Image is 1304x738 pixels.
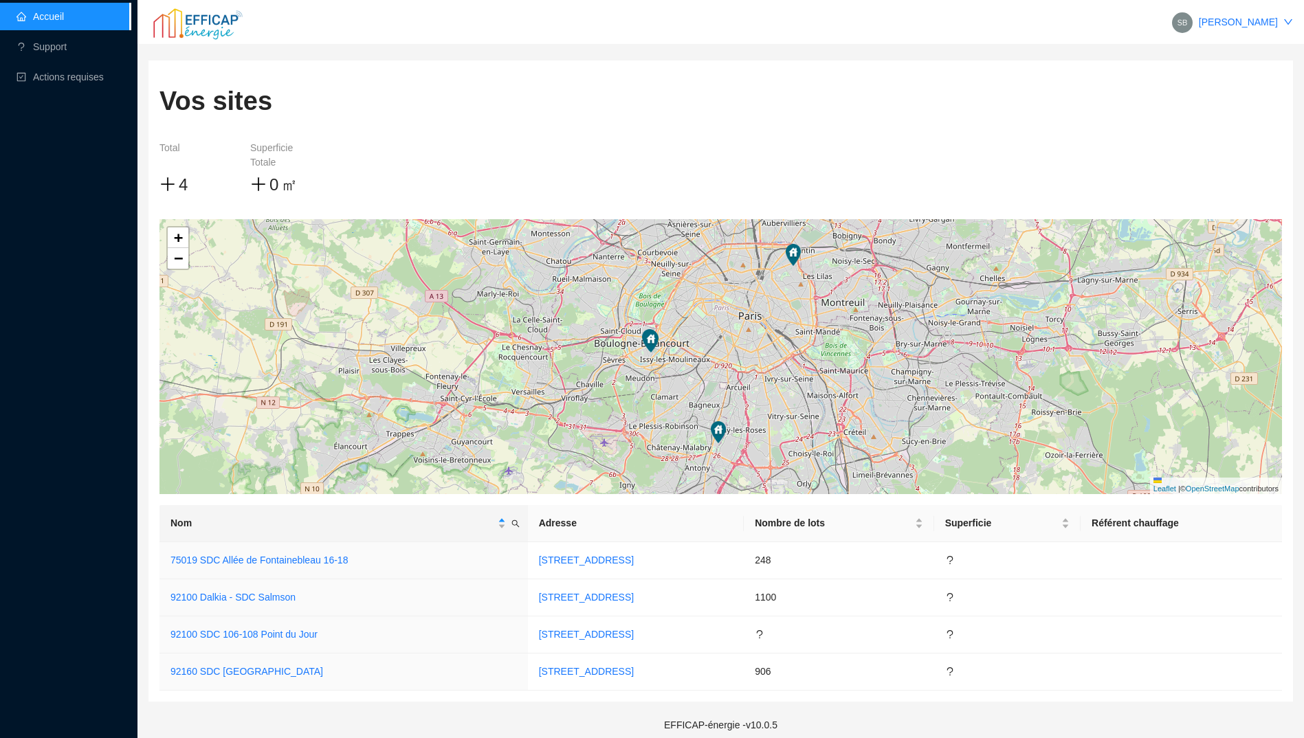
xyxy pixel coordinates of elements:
a: 92100 Dalkia - SDC Salmson [170,592,296,603]
div: Superficie Totale [250,141,319,170]
img: Marker [786,244,801,266]
span: 0 [269,175,278,194]
a: questionSupport [16,41,67,52]
a: 92100 SDC 106-108 Point du Jour [170,629,318,640]
span: question [755,629,764,639]
h1: Vos sites [159,85,272,117]
span: Nom [170,516,495,530]
span: question [945,592,955,602]
span: + [174,229,183,246]
a: homeAccueil [16,11,64,22]
div: © contributors [1150,478,1282,495]
a: OpenStreetMap [1186,484,1239,493]
a: Zoom in [168,227,188,248]
img: Marker [642,329,657,351]
span: plus [159,176,176,192]
span: down [1283,17,1293,27]
span: 1100 [755,592,776,603]
span: Nombre de lots [755,516,912,530]
span: | [1178,484,1180,493]
span: 248 [755,555,771,566]
a: [STREET_ADDRESS] [539,629,634,640]
th: Adresse [528,505,744,542]
a: [STREET_ADDRESS] [539,592,634,603]
th: Superficie [934,505,1081,542]
a: [STREET_ADDRESS] [539,555,634,566]
span: plus [250,176,267,192]
div: Total [159,141,228,170]
a: [PERSON_NAME] [1199,16,1278,27]
span: question [945,629,955,639]
span: 4 [179,175,188,194]
span: Actions requises [33,71,104,82]
span: search [509,513,522,533]
span: check-square [16,72,26,82]
th: Référent chauffage [1081,505,1282,542]
img: 4208c7302c4d2550dec58733274e82f6 [1172,12,1193,33]
img: Marker [711,421,726,443]
th: Nombre de lots [744,505,934,542]
button: [PERSON_NAME] [1160,11,1304,33]
span: search [511,519,520,528]
span: − [174,249,183,267]
span: question [945,667,955,676]
span: EFFICAP-énergie - v10.0.5 [664,719,777,730]
a: 75019 SDC Allée de Fontainebleau 16-18 [170,555,348,566]
a: Leaflet [1153,478,1279,493]
span: 906 [755,666,771,677]
span: Superficie [945,516,1059,530]
th: Nom [159,505,528,542]
img: Marker [643,331,659,353]
span: question [945,555,955,565]
span: ㎡ [281,172,298,197]
a: [STREET_ADDRESS] [539,666,634,677]
a: Zoom out [168,248,188,269]
a: 92160 SDC [GEOGRAPHIC_DATA] [170,666,323,677]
